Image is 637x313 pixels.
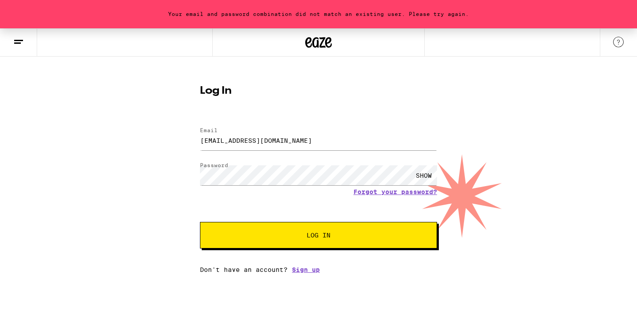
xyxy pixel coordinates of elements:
[353,188,437,195] a: Forgot your password?
[200,130,437,150] input: Email
[200,127,218,133] label: Email
[200,222,437,248] button: Log In
[200,266,437,273] div: Don't have an account?
[292,266,320,273] a: Sign up
[411,165,437,185] div: SHOW
[307,232,330,238] span: Log In
[200,162,228,168] label: Password
[200,86,437,96] h1: Log In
